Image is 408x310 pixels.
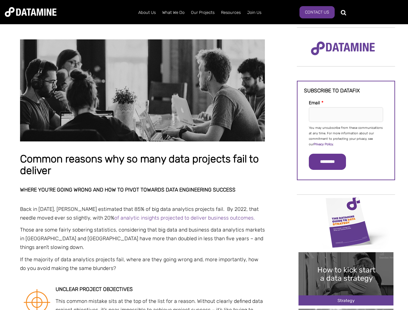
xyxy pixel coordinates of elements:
p: You may unsubscribe from these communications at any time. For more information about our commitm... [309,125,383,147]
img: Data Strategy Cover thumbnail [298,195,393,249]
img: Datamine Logo No Strapline - Purple [307,37,379,60]
h2: Where you’re going wrong and how to pivot towards data engineering success [20,187,265,193]
h1: Common reasons why so many data projects fail to deliver [20,153,265,176]
a: Contact Us [299,6,335,18]
img: 20241212 How to kick start a data strategy-2 [298,252,393,305]
a: Privacy Policy [314,142,333,146]
a: About Us [135,4,159,21]
a: Join Us [244,4,265,21]
a: of analytic insights projected to deliver business outcomes. [114,215,255,221]
p: If the majority of data analytics projects fail, where are they going wrong and, more importantly... [20,255,265,273]
h3: Subscribe to datafix [304,88,388,94]
img: Common reasons why so many data projects fail to deliver [20,39,265,141]
a: Our Projects [188,4,218,21]
strong: Unclear project objectives [56,286,133,292]
a: Resources [218,4,244,21]
a: What We Do [159,4,188,21]
img: Datamine [5,7,57,17]
span: Email [309,100,320,106]
p: Back in [DATE], [PERSON_NAME] estimated that 85% of big data analytics projects fail. By 2022, th... [20,205,265,222]
p: Those are some fairly sobering statistics, considering that big data and business data analytics ... [20,225,265,252]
